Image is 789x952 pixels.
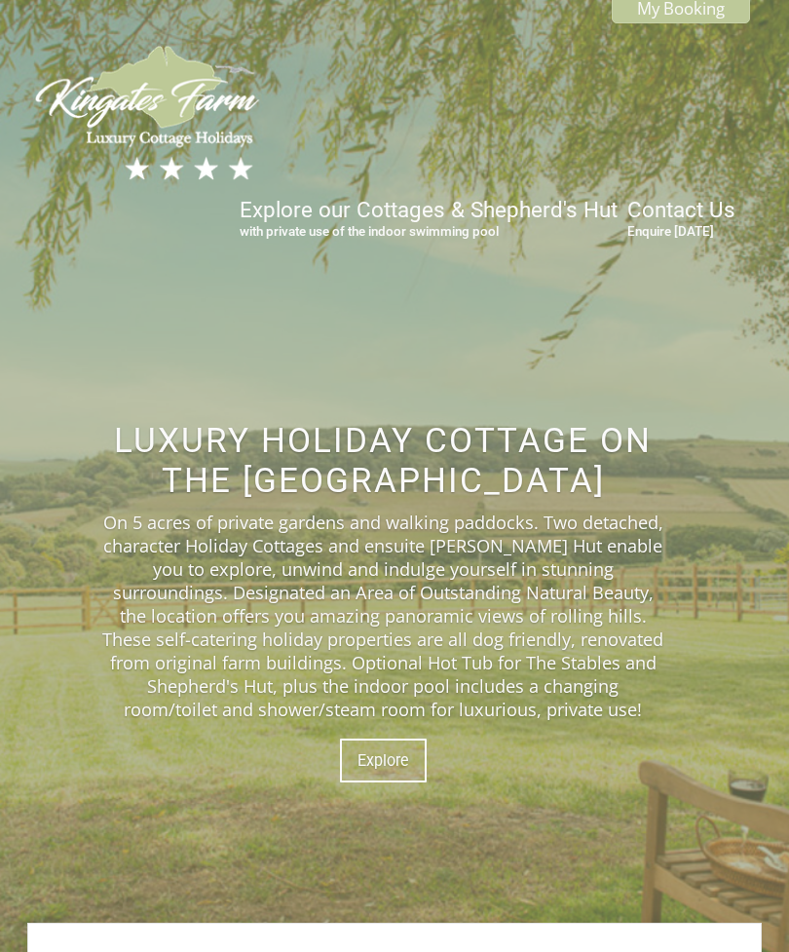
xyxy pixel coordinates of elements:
a: Explore [340,739,427,782]
a: Explore our Cottages & Shepherd's Hutwith private use of the indoor swimming pool [240,197,618,239]
p: On 5 acres of private gardens and walking paddocks. Two detached, character Holiday Cottages and ... [98,511,667,721]
img: Kingates Farm [27,41,271,185]
small: Enquire [DATE] [627,224,735,239]
a: Contact UsEnquire [DATE] [627,197,735,239]
h2: Luxury Holiday Cottage on The [GEOGRAPHIC_DATA] [98,421,667,501]
small: with private use of the indoor swimming pool [240,224,618,239]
